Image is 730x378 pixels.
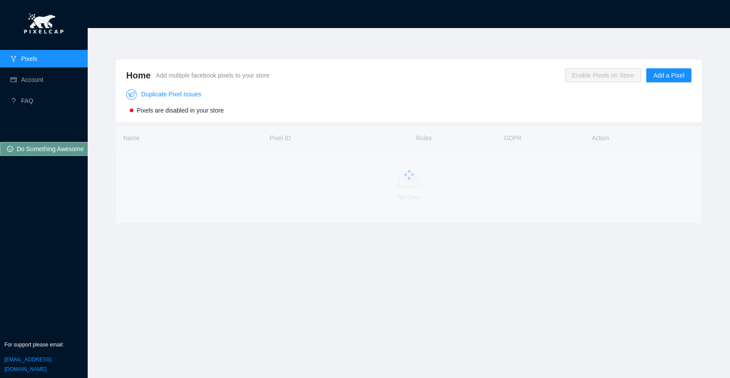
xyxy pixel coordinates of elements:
[21,55,37,62] a: Pixels
[126,91,201,98] a: Duplicate Pixel Issues
[646,68,691,82] button: Add a Pixel
[21,76,43,83] a: Account
[653,71,684,80] span: Add a Pixel
[17,144,84,154] span: Do Something Awesome
[126,68,151,82] span: Home
[4,341,83,349] p: For support please email:
[21,97,33,104] a: FAQ
[137,107,224,114] span: Pixels are disabled in your store
[18,9,70,39] img: pixel-cap.png
[126,89,137,100] img: Duplicate Pixel Issues
[4,357,51,372] a: [EMAIL_ADDRESS][DOMAIN_NAME]
[156,71,270,80] span: Add multiple facebook pixels to your store
[7,146,13,153] span: smile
